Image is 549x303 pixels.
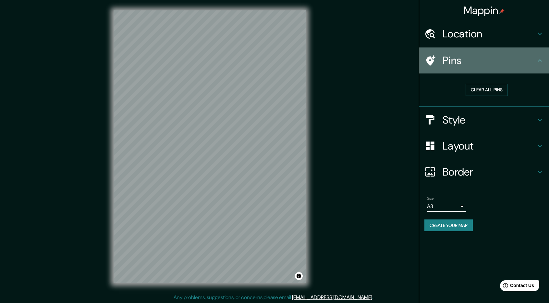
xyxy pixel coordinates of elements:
[419,159,549,185] div: Border
[419,133,549,159] div: Layout
[499,9,505,14] img: pin-icon.png
[466,84,508,96] button: Clear all pins
[424,219,473,231] button: Create your map
[374,294,375,301] div: .
[419,47,549,73] div: Pins
[295,272,303,280] button: Toggle attribution
[292,294,372,301] a: [EMAIL_ADDRESS][DOMAIN_NAME]
[427,201,466,212] div: A3
[443,54,536,67] h4: Pins
[114,10,306,283] canvas: Map
[443,165,536,178] h4: Border
[427,195,434,201] label: Size
[174,294,373,301] p: Any problems, suggestions, or concerns please email .
[443,27,536,40] h4: Location
[491,278,542,296] iframe: Help widget launcher
[443,113,536,126] h4: Style
[443,139,536,152] h4: Layout
[419,107,549,133] div: Style
[464,4,505,17] h4: Mappin
[373,294,374,301] div: .
[419,21,549,47] div: Location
